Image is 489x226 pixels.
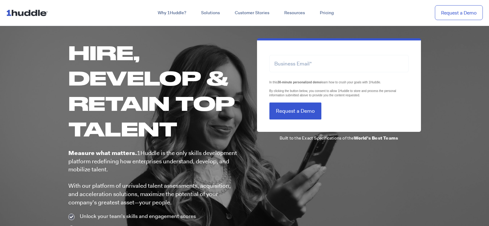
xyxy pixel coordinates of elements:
a: Customer Stories [227,7,277,19]
p: Built to the Exact Specifications of the [257,135,421,141]
a: Pricing [312,7,341,19]
a: Why 1Huddle? [150,7,194,19]
strong: 30-minute personalized demo [277,81,321,84]
input: Request a Demo [269,103,321,119]
img: ... [6,7,50,19]
span: In this learn how to crush your goals with 1Huddle. By clicking the button below, you consent to ... [269,81,396,97]
b: Measure what matters. [68,149,137,157]
a: Request a Demo [435,5,483,20]
h1: Hire, Develop & Retain Top Talent [68,40,238,141]
input: Business Email* [269,55,409,72]
b: World's Best Teams [354,135,398,141]
p: 1Huddle is the only skills development platform redefining how enterprises understand, develop, a... [68,149,238,207]
a: Solutions [194,7,227,19]
a: Resources [277,7,312,19]
span: Unlock your team’s skills and engagement scores [78,213,196,220]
